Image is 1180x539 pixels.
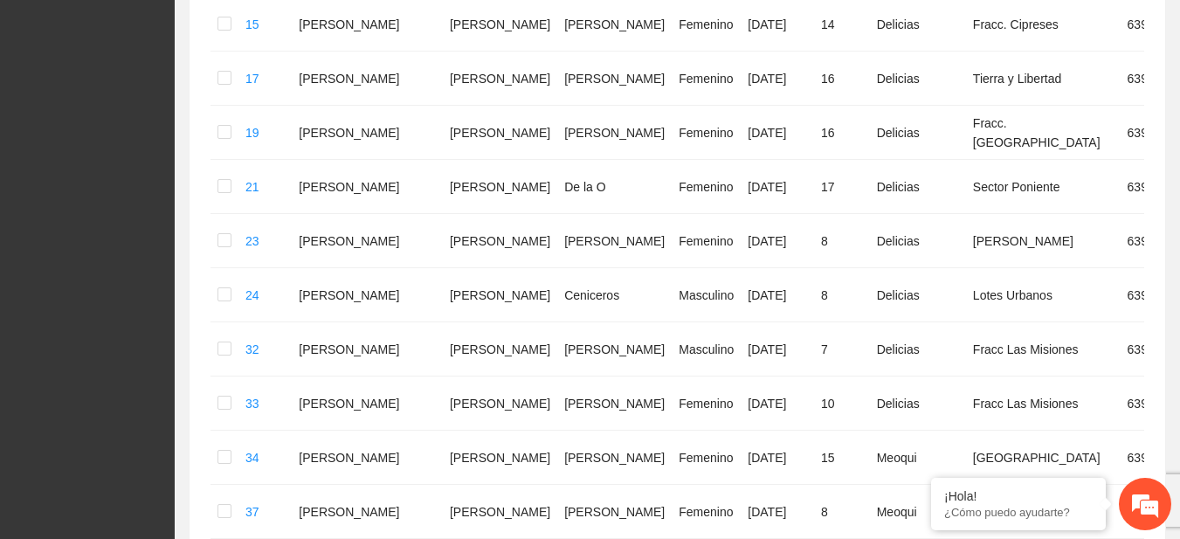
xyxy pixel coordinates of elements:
td: [DATE] [741,214,814,268]
td: [PERSON_NAME] [557,431,672,485]
td: [DATE] [741,106,814,160]
td: [PERSON_NAME] [443,377,557,431]
a: 15 [245,17,259,31]
td: [PERSON_NAME] [557,52,672,106]
td: Lotes Urbanos [966,268,1121,322]
td: 7 [814,322,870,377]
td: [DATE] [741,52,814,106]
a: 21 [245,180,259,194]
td: 8 [814,268,870,322]
td: 15 [814,431,870,485]
td: Fracc. [GEOGRAPHIC_DATA] [966,106,1121,160]
td: [PERSON_NAME] [443,52,557,106]
td: [PERSON_NAME] [292,106,443,160]
td: [PERSON_NAME] [443,431,557,485]
a: 23 [245,234,259,248]
td: [PERSON_NAME] [557,322,672,377]
td: Femenino [672,160,741,214]
td: Femenino [672,214,741,268]
span: Estamos en línea. [101,172,241,349]
td: Delicias [870,214,966,268]
a: 37 [245,505,259,519]
td: Femenino [672,106,741,160]
a: 24 [245,288,259,302]
td: [DATE] [741,485,814,539]
td: Delicias [870,52,966,106]
td: [PERSON_NAME] [443,160,557,214]
td: [DATE] [741,377,814,431]
td: Delicias [870,160,966,214]
td: [PERSON_NAME] [443,485,557,539]
td: Femenino [672,431,741,485]
td: [PERSON_NAME] [557,106,672,160]
a: 34 [245,451,259,465]
td: [PERSON_NAME] [292,377,443,431]
td: [PERSON_NAME] [443,106,557,160]
td: [PERSON_NAME] [292,52,443,106]
td: Masculino [672,268,741,322]
a: 17 [245,72,259,86]
td: Delicias [870,106,966,160]
td: [PERSON_NAME] [557,214,672,268]
td: [PERSON_NAME] [292,160,443,214]
td: Delicias [870,377,966,431]
td: Femenino [672,485,741,539]
td: [DATE] [741,322,814,377]
td: Femenino [672,377,741,431]
td: [DATE] [741,431,814,485]
td: [PERSON_NAME] [292,485,443,539]
td: [PERSON_NAME] [966,214,1121,268]
td: [PERSON_NAME] [292,322,443,377]
td: Sector Poniente [966,160,1121,214]
td: 8 [814,485,870,539]
td: [DATE] [741,268,814,322]
td: Meoqui [870,431,966,485]
td: 17 [814,160,870,214]
td: Ceniceros [557,268,672,322]
td: Delicias [870,322,966,377]
td: [PERSON_NAME] [443,214,557,268]
a: 32 [245,342,259,356]
td: [DATE] [741,160,814,214]
td: 10 [814,377,870,431]
td: [PERSON_NAME] [292,268,443,322]
textarea: Escriba su mensaje y pulse “Intro” [9,356,333,417]
td: Masculino [672,322,741,377]
td: 16 [814,52,870,106]
td: [PERSON_NAME] [557,485,672,539]
div: ¡Hola! [944,489,1093,503]
div: Minimizar ventana de chat en vivo [286,9,328,51]
td: [GEOGRAPHIC_DATA] [966,431,1121,485]
td: 16 [814,106,870,160]
td: Delicias [870,268,966,322]
a: 19 [245,126,259,140]
div: Chatee con nosotros ahora [91,89,293,112]
td: De la O [557,160,672,214]
td: Fracc Las Misiones [966,377,1121,431]
td: [PERSON_NAME] [292,214,443,268]
td: [PERSON_NAME] [443,322,557,377]
td: Femenino [672,52,741,106]
a: 33 [245,397,259,411]
td: Fracc Las Misiones [966,322,1121,377]
td: [PERSON_NAME] [557,377,672,431]
td: Tierra y Libertad [966,52,1121,106]
td: 8 [814,214,870,268]
td: [PERSON_NAME] [443,268,557,322]
td: [PERSON_NAME] [292,431,443,485]
p: ¿Cómo puedo ayudarte? [944,506,1093,519]
td: Meoqui [870,485,966,539]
